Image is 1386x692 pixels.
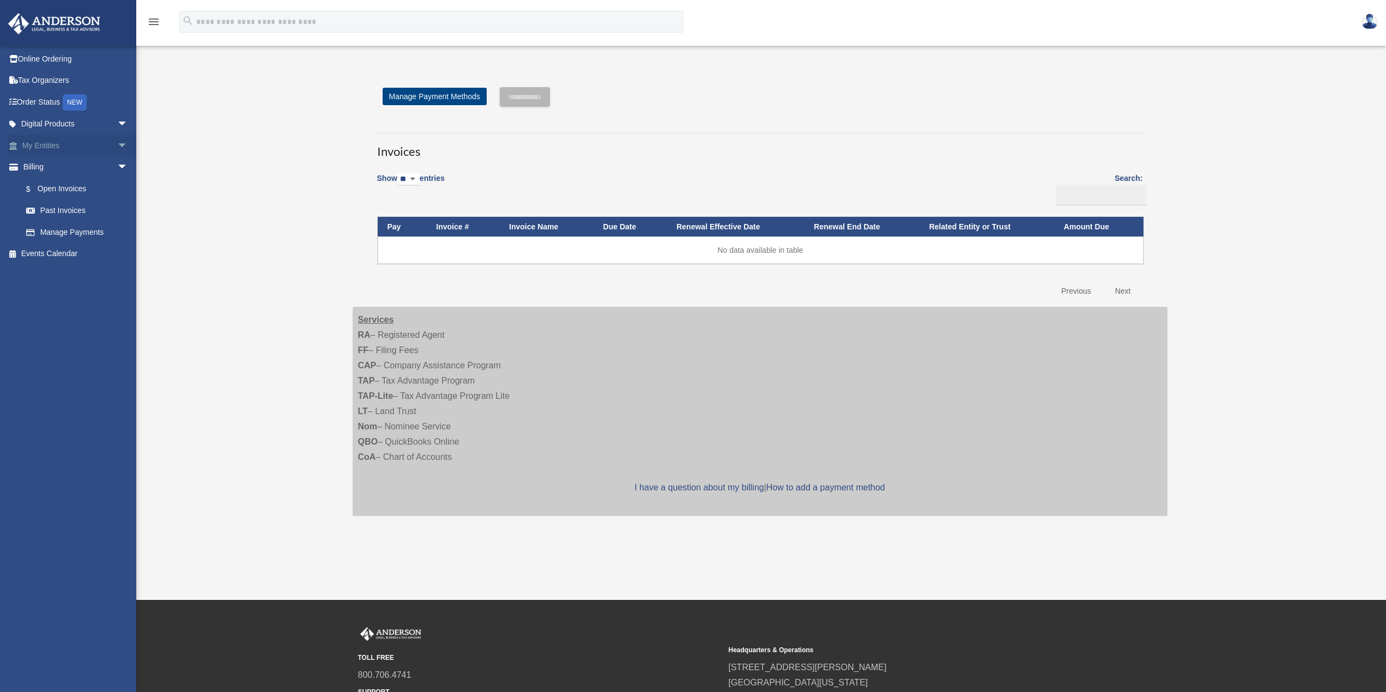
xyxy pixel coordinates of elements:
[8,91,144,113] a: Order StatusNEW
[634,483,764,492] a: I have a question about my billing
[358,652,721,664] small: TOLL FREE
[358,627,423,641] img: Anderson Advisors Platinum Portal
[358,452,376,462] strong: CoA
[182,15,194,27] i: search
[358,330,371,339] strong: RA
[147,19,160,28] a: menu
[63,94,87,111] div: NEW
[499,217,594,237] th: Invoice Name: activate to sort column ascending
[353,307,1167,516] div: – Registered Agent – Filing Fees – Company Assistance Program – Tax Advantage Program – Tax Advan...
[1053,280,1099,302] a: Previous
[729,678,868,687] a: [GEOGRAPHIC_DATA][US_STATE]
[8,48,144,70] a: Online Ordering
[378,217,427,237] th: Pay: activate to sort column descending
[594,217,667,237] th: Due Date: activate to sort column ascending
[358,315,394,324] strong: Services
[8,243,144,265] a: Events Calendar
[426,217,499,237] th: Invoice #: activate to sort column ascending
[766,483,885,492] a: How to add a payment method
[378,236,1143,264] td: No data available in table
[358,391,394,400] strong: TAP-Lite
[1056,185,1147,205] input: Search:
[358,422,378,431] strong: Nom
[358,361,377,370] strong: CAP
[1107,280,1139,302] a: Next
[8,70,144,92] a: Tax Organizers
[358,376,375,385] strong: TAP
[147,15,160,28] i: menu
[8,156,139,178] a: Billingarrow_drop_down
[804,217,919,237] th: Renewal End Date: activate to sort column ascending
[729,663,887,672] a: [STREET_ADDRESS][PERSON_NAME]
[667,217,804,237] th: Renewal Effective Date: activate to sort column ascending
[8,135,144,156] a: My Entitiesarrow_drop_down
[117,156,139,179] span: arrow_drop_down
[1361,14,1378,29] img: User Pic
[358,437,378,446] strong: QBO
[377,172,445,197] label: Show entries
[358,345,369,355] strong: FF
[1054,217,1143,237] th: Amount Due: activate to sort column ascending
[1052,172,1143,205] label: Search:
[5,13,104,34] img: Anderson Advisors Platinum Portal
[397,173,420,186] select: Showentries
[729,645,1092,656] small: Headquarters & Operations
[117,113,139,136] span: arrow_drop_down
[8,113,144,135] a: Digital Productsarrow_drop_down
[383,88,487,105] a: Manage Payment Methods
[358,480,1162,495] p: |
[358,406,368,416] strong: LT
[15,200,139,222] a: Past Invoices
[15,178,134,200] a: $Open Invoices
[377,133,1143,160] h3: Invoices
[117,135,139,157] span: arrow_drop_down
[358,670,411,679] a: 800.706.4741
[15,221,139,243] a: Manage Payments
[919,217,1054,237] th: Related Entity or Trust: activate to sort column ascending
[32,183,38,196] span: $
